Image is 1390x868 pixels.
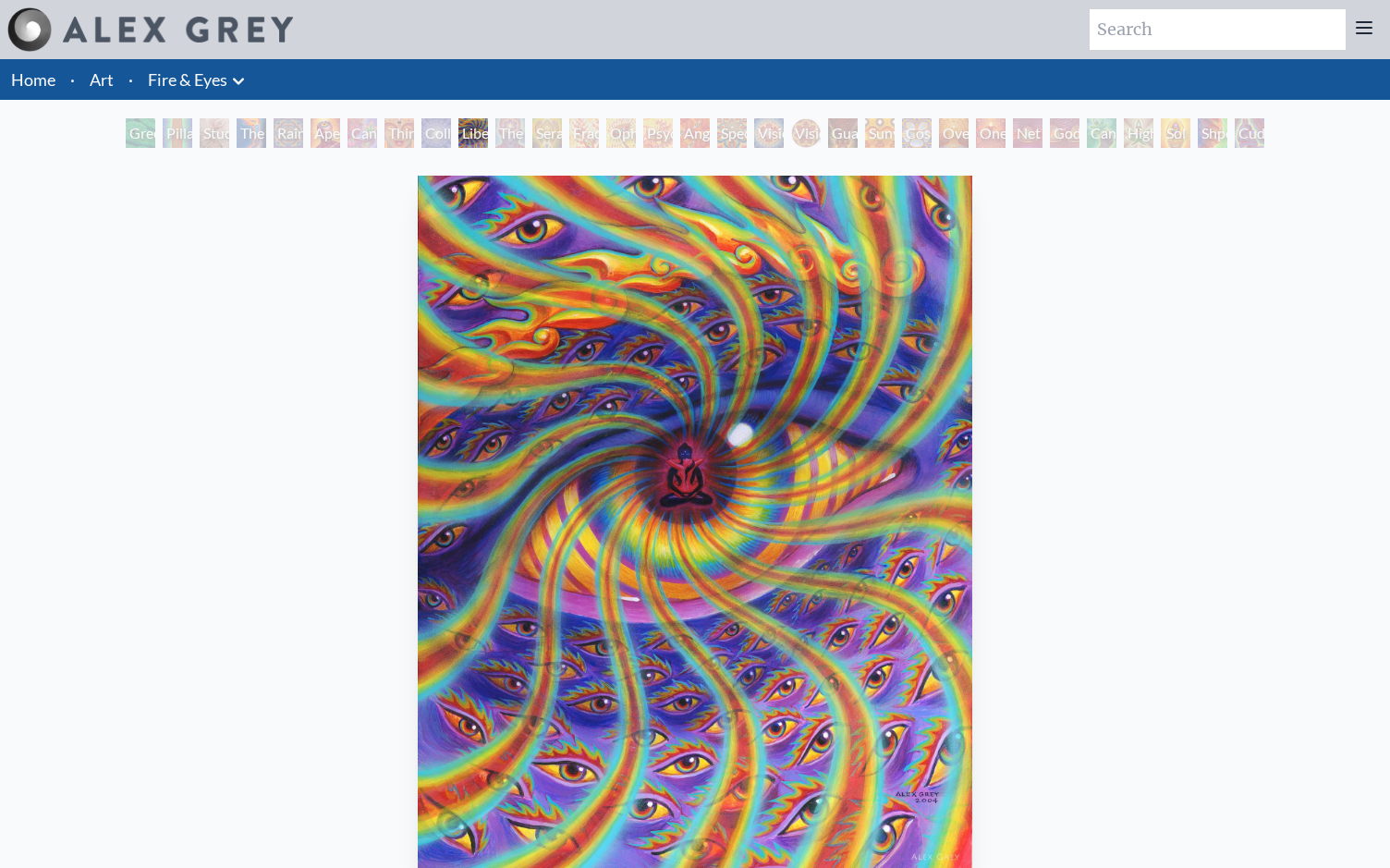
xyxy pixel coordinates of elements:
[163,118,192,148] div: Pillar of Awareness
[1013,118,1042,148] div: Net of Being
[421,118,451,148] div: Collective Vision
[1161,118,1190,148] div: Sol Invictus
[791,118,821,148] div: Vision [PERSON_NAME]
[274,118,303,148] div: Rainbow Eye Ripple
[717,118,747,148] div: Spectral Lotus
[828,118,858,148] div: Guardian of Infinite Vision
[1050,118,1079,148] div: Godself
[384,118,414,148] div: Third Eye Tears of Joy
[148,67,227,92] a: Fire & Eyes
[569,118,599,148] div: Fractal Eyes
[121,59,140,100] li: ·
[1198,118,1227,148] div: Shpongled
[495,118,525,148] div: The Seer
[1087,118,1116,148] div: Cannafist
[532,118,562,148] div: Seraphic Transport Docking on the Third Eye
[347,118,377,148] div: Cannabis Sutra
[902,118,932,148] div: Cosmic Elf
[976,118,1006,148] div: One
[1235,118,1264,148] div: Cuddle
[1090,9,1346,50] input: Search
[237,118,266,148] div: The Torch
[458,118,488,148] div: Liberation Through Seeing
[311,118,340,148] div: Aperture
[680,118,710,148] div: Angel Skin
[126,118,155,148] div: Green Hand
[200,118,229,148] div: Study for the Great Turn
[643,118,673,148] div: Psychomicrograph of a Fractal Paisley Cherub Feather Tip
[63,59,82,100] li: ·
[865,118,895,148] div: Sunyata
[754,118,784,148] div: Vision Crystal
[11,69,55,90] a: Home
[1124,118,1153,148] div: Higher Vision
[606,118,636,148] div: Ophanic Eyelash
[90,67,114,92] a: Art
[939,118,969,148] div: Oversoul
